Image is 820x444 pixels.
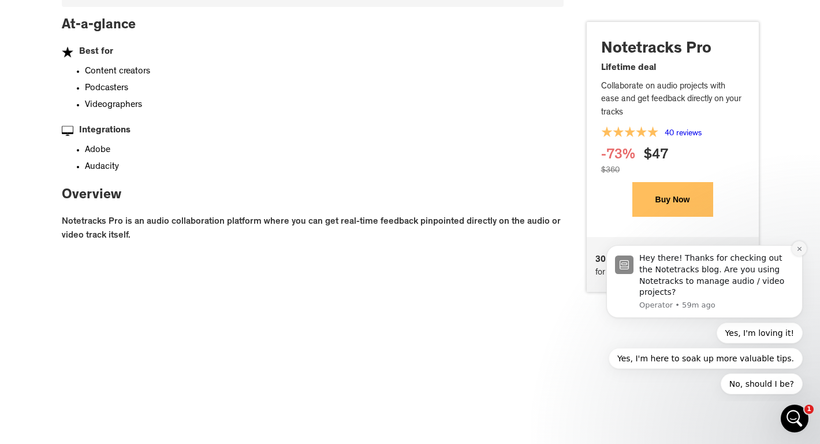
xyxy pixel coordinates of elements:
[601,81,744,120] p: Collaborate on audio projects with ease and get feedback directly on your tracks
[85,65,564,79] li: Content creators
[62,16,564,45] div: At-a-glance
[804,405,814,414] span: 1
[601,61,744,75] p: Lifetime deal
[85,160,564,174] li: Audacity
[79,45,113,59] div: Best for
[601,147,635,165] div: -73%
[644,147,668,165] div: $47
[23,18,46,42] img: Profile image for Kam
[589,235,820,401] iframe: Intercom notifications message
[23,82,208,102] p: Hi there 👋
[601,39,744,61] p: Notetracks Pro
[665,129,702,138] a: 40 reviews
[85,143,564,157] li: Adobe
[85,82,564,95] li: Podcasters
[601,165,620,182] div: $360
[23,102,208,121] p: How can we help?
[115,338,231,384] button: Messages
[62,215,564,254] div: Notetracks Pro is an audio collaboration platform where you can get real-time feedback pinpointed...
[199,18,219,39] div: Close
[154,367,193,375] span: Messages
[632,182,713,217] button: Buy Now
[79,124,131,138] div: Integrations
[85,98,564,112] li: Videographers
[781,405,808,432] iframe: Intercom live chat
[44,367,70,375] span: Home
[62,186,564,215] div: Overview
